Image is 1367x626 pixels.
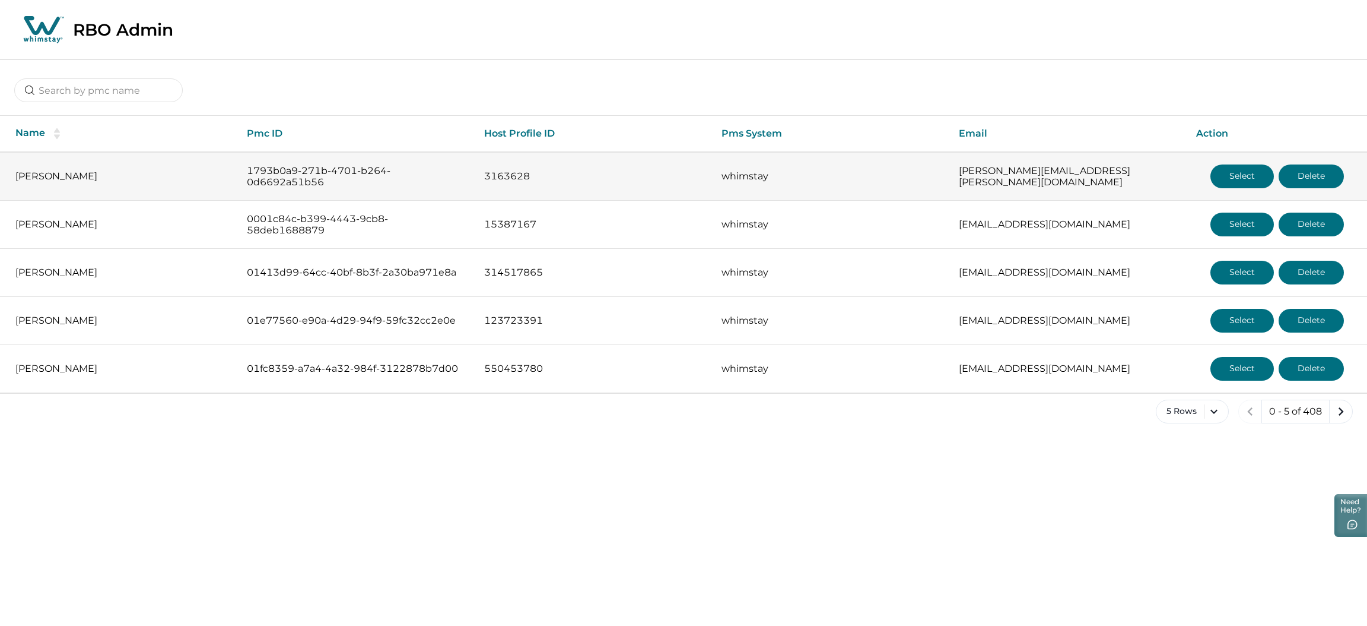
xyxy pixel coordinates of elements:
p: [EMAIL_ADDRESS][DOMAIN_NAME] [959,363,1177,375]
button: Select [1210,165,1274,188]
th: Host Profile ID [475,116,712,152]
p: [PERSON_NAME] [15,170,228,182]
button: previous page [1238,400,1262,423]
button: 5 Rows [1156,400,1229,423]
p: [EMAIL_ADDRESS][DOMAIN_NAME] [959,315,1177,327]
p: 0 - 5 of 408 [1269,406,1322,418]
th: Pms System [712,116,949,152]
th: Action [1187,116,1367,152]
p: [EMAIL_ADDRESS][DOMAIN_NAME] [959,267,1177,279]
button: Delete [1279,309,1344,333]
button: Delete [1279,261,1344,284]
p: whimstay [721,315,940,327]
p: [PERSON_NAME] [15,219,228,230]
button: Delete [1279,357,1344,381]
button: Select [1210,261,1274,284]
p: 15387167 [484,219,702,230]
p: 3163628 [484,170,702,182]
p: [PERSON_NAME] [15,315,228,327]
p: 01413d99-64cc-40bf-8b3f-2a30ba971e8a [247,267,465,279]
p: 123723391 [484,315,702,327]
button: Select [1210,213,1274,236]
input: Search by pmc name [14,78,183,102]
p: [EMAIL_ADDRESS][DOMAIN_NAME] [959,219,1177,230]
p: whimstay [721,267,940,279]
p: [PERSON_NAME] [15,363,228,375]
button: sorting [45,128,69,140]
p: whimstay [721,219,940,230]
button: Select [1210,309,1274,333]
p: whimstay [721,363,940,375]
p: RBO Admin [73,20,173,40]
button: Delete [1279,213,1344,236]
p: [PERSON_NAME][EMAIL_ADDRESS][PERSON_NAME][DOMAIN_NAME] [959,165,1177,188]
p: 0001c84c-b399-4443-9cb8-58deb1688879 [247,213,465,236]
button: Select [1210,357,1274,381]
p: 01fc8359-a7a4-4a32-984f-3122878b7d00 [247,363,465,375]
p: whimstay [721,170,940,182]
th: Email [949,116,1187,152]
p: 1793b0a9-271b-4701-b264-0d6692a51b56 [247,165,465,188]
p: [PERSON_NAME] [15,267,228,279]
button: next page [1329,400,1353,423]
p: 01e77560-e90a-4d29-94f9-59fc32cc2e0e [247,315,465,327]
button: 0 - 5 of 408 [1261,400,1330,423]
th: Pmc ID [237,116,475,152]
p: 550453780 [484,363,702,375]
p: 314517865 [484,267,702,279]
button: Delete [1279,165,1344,188]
